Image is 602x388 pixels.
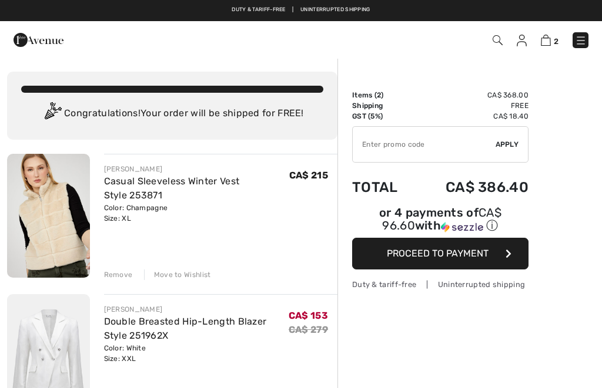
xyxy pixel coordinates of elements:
[352,279,529,290] div: Duty & tariff-free | Uninterrupted shipping
[352,207,529,234] div: or 4 payments of with
[14,28,63,52] img: 1ère Avenue
[41,102,64,126] img: Congratulation2.svg
[352,100,414,111] td: Shipping
[387,248,489,259] span: Proceed to Payment
[493,35,503,45] img: Search
[21,102,323,126] div: Congratulations! Your order will be shipped for FREE!
[382,205,501,232] span: CA$ 96.60
[414,167,529,207] td: CA$ 386.40
[441,222,483,232] img: Sezzle
[104,316,267,341] a: Double Breasted Hip-Length Blazer Style 251962X
[104,343,289,364] div: Color: White Size: XXL
[352,167,414,207] td: Total
[289,170,328,181] span: CA$ 215
[414,111,529,122] td: CA$ 18.40
[353,127,496,162] input: Promo code
[144,269,211,280] div: Move to Wishlist
[104,164,289,174] div: [PERSON_NAME]
[289,324,328,335] s: CA$ 279
[352,90,414,100] td: Items ( )
[517,35,527,46] img: My Info
[104,176,240,201] a: Casual Sleeveless Winter Vest Style 253871
[104,203,289,224] div: Color: Champagne Size: XL
[414,100,529,111] td: Free
[377,91,381,99] span: 2
[541,35,551,46] img: Shopping Bag
[104,269,133,280] div: Remove
[7,154,90,278] img: Casual Sleeveless Winter Vest Style 253871
[414,90,529,100] td: CA$ 368.00
[554,37,558,46] span: 2
[104,304,289,315] div: [PERSON_NAME]
[352,207,529,238] div: or 4 payments ofCA$ 96.60withSezzle Click to learn more about Sezzle
[289,310,328,321] span: CA$ 153
[575,35,587,46] img: Menu
[14,33,63,45] a: 1ère Avenue
[496,139,519,150] span: Apply
[352,111,414,122] td: GST (5%)
[541,33,558,47] a: 2
[352,238,529,269] button: Proceed to Payment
